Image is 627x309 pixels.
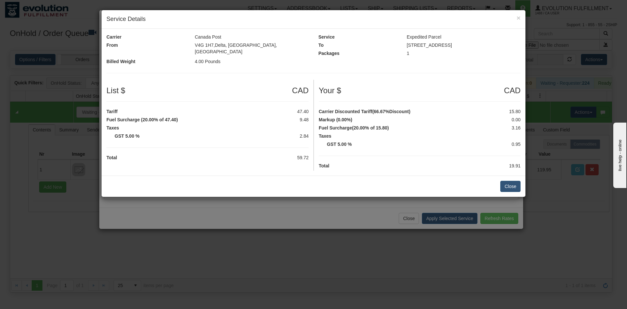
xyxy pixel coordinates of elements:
label: To [313,42,402,48]
div: V4G 1H7,Delta, [GEOGRAPHIC_DATA], [GEOGRAPHIC_DATA] [190,42,313,55]
label: Packages [313,50,402,57]
div: Expedited Parcel [402,34,525,40]
div: 9.48 [261,116,313,123]
div: 19.91 [473,163,525,169]
span: (20.00% of 15.80) [352,125,389,130]
div: 4.00 Pounds [190,58,313,65]
div: live help - online [5,6,60,10]
label: GST 5.00 % [110,133,263,139]
div: 15.80 [473,108,525,115]
iframe: chat widget [612,121,626,188]
h3: List $ [106,86,309,95]
div: 59.72 [261,154,313,161]
label: Tariff [102,108,261,115]
div: 0.00 [473,116,525,123]
label: Taxes [106,125,119,131]
label: Markup (0.00%) [314,116,473,123]
div: 1 [402,50,525,57]
label: GST 5.00 % [322,141,474,147]
label: Taxes [314,133,525,139]
label: Service [313,34,402,40]
h3: Your $ [319,86,521,95]
button: Close [500,181,521,192]
label: Carrier Discounted Tariff [314,108,473,115]
label: From [102,42,190,48]
div: Canada Post [190,34,313,40]
h4: Service Details [106,15,521,24]
label: Fuel Surcharge [314,125,473,131]
label: Total [314,163,473,169]
label: Total [102,154,261,161]
div: [STREET_ADDRESS] [402,42,525,48]
span: CAD [292,86,309,95]
span: CAD [504,86,521,95]
div: 0.95 [474,141,525,147]
button: Close [517,14,521,21]
span: (66.67%Discount) [372,109,410,114]
span: × [517,14,521,22]
div: 3.16 [473,125,525,131]
label: Billed Weight [102,58,190,65]
div: 47.40 [261,108,313,115]
label: Fuel Surcharge (20.00% of 47.40) [102,116,261,123]
label: Carrier [102,34,190,40]
div: 2.84 [263,133,313,139]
